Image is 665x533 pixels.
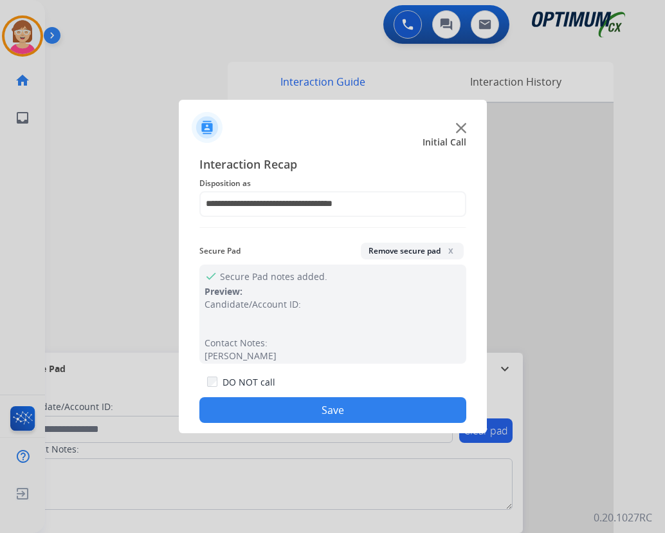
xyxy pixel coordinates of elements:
span: Interaction Recap [199,155,466,176]
span: Secure Pad [199,243,241,259]
p: 0.20.1027RC [594,510,652,525]
div: Candidate/Account ID: Contact Notes: [PERSON_NAME] [205,298,461,362]
img: contactIcon [192,112,223,143]
span: Disposition as [199,176,466,191]
mat-icon: check [205,270,215,280]
button: Remove secure padx [361,243,464,259]
button: Save [199,397,466,423]
span: Initial Call [423,136,466,149]
div: Secure Pad notes added. [199,265,466,364]
img: contact-recap-line.svg [199,227,466,228]
span: Preview: [205,285,242,297]
span: x [446,245,456,256]
label: DO NOT call [223,376,275,389]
